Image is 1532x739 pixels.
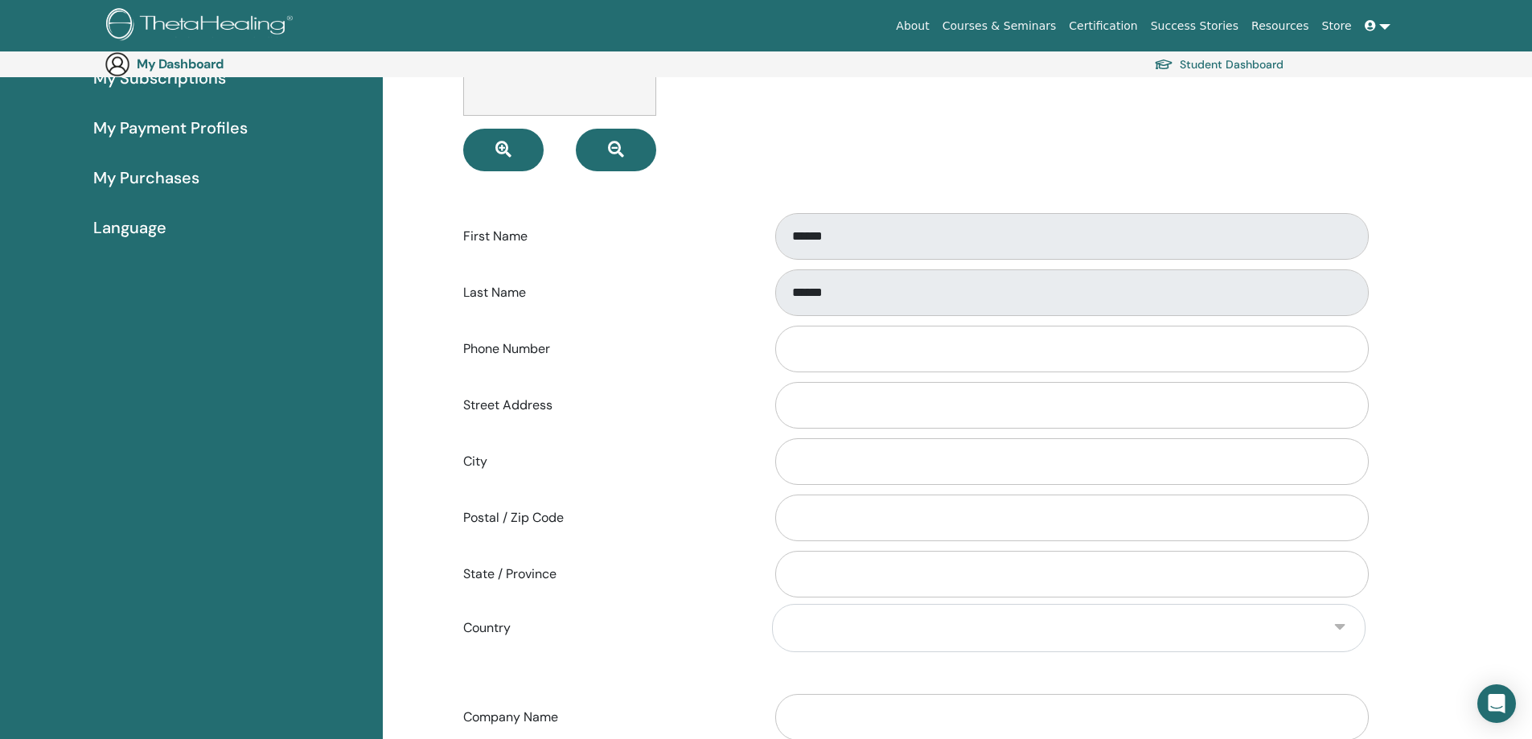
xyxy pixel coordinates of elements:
h3: My Dashboard [137,56,298,72]
a: Courses & Seminars [936,11,1063,41]
label: Postal / Zip Code [451,503,760,533]
span: My Purchases [93,166,199,190]
label: Street Address [451,390,760,421]
img: graduation-cap.svg [1154,58,1173,72]
span: My Subscriptions [93,66,226,90]
label: Phone Number [451,334,760,364]
a: Success Stories [1144,11,1245,41]
span: Language [93,216,166,240]
label: Last Name [451,277,760,308]
img: logo.png [106,8,298,44]
label: Country [451,613,760,643]
a: Student Dashboard [1154,53,1284,76]
a: Store [1316,11,1358,41]
span: My Payment Profiles [93,116,248,140]
a: Resources [1245,11,1316,41]
a: About [889,11,935,41]
img: generic-user-icon.jpg [105,51,130,77]
label: State / Province [451,559,760,589]
label: Company Name [451,702,760,733]
a: Certification [1062,11,1144,41]
label: City [451,446,760,477]
label: First Name [451,221,760,252]
div: Open Intercom Messenger [1477,684,1516,723]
